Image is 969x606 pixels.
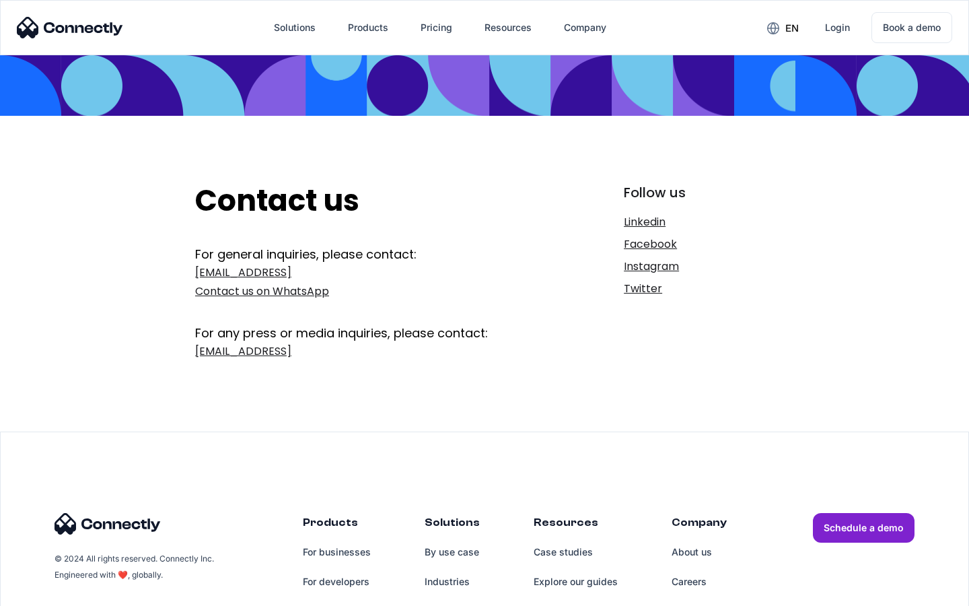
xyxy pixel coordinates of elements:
a: Login [814,11,861,44]
div: Login [825,18,850,37]
a: Industries [425,567,480,597]
a: [EMAIL_ADDRESS]Contact us on WhatsApp [195,263,536,301]
a: Pricing [410,11,463,44]
a: [EMAIL_ADDRESS] [195,342,536,361]
div: Company [564,18,606,37]
div: Solutions [274,18,316,37]
div: Products [348,18,388,37]
a: Careers [672,567,727,597]
img: Connectly Logo [17,17,123,38]
div: Resources [485,18,532,37]
div: Company [672,513,727,537]
a: By use case [425,537,480,567]
a: Explore our guides [534,567,618,597]
div: For any press or media inquiries, please contact: [195,304,536,342]
a: About us [672,537,727,567]
a: Facebook [624,235,774,254]
div: Products [303,513,371,537]
a: Schedule a demo [813,513,914,543]
a: Book a demo [871,12,952,43]
a: Case studies [534,537,618,567]
div: © 2024 All rights reserved. Connectly Inc. Engineered with ❤️, globally. [55,551,216,583]
h2: Contact us [195,183,536,219]
img: Connectly Logo [55,513,161,535]
div: Pricing [421,18,452,37]
div: For general inquiries, please contact: [195,246,536,263]
aside: Language selected: English [13,582,81,601]
a: Linkedin [624,213,774,232]
div: Follow us [624,183,774,202]
a: Twitter [624,279,774,298]
div: en [785,19,799,38]
a: Instagram [624,257,774,276]
ul: Language list [27,582,81,601]
a: For businesses [303,537,371,567]
a: For developers [303,567,371,597]
div: Solutions [425,513,480,537]
div: Resources [534,513,618,537]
